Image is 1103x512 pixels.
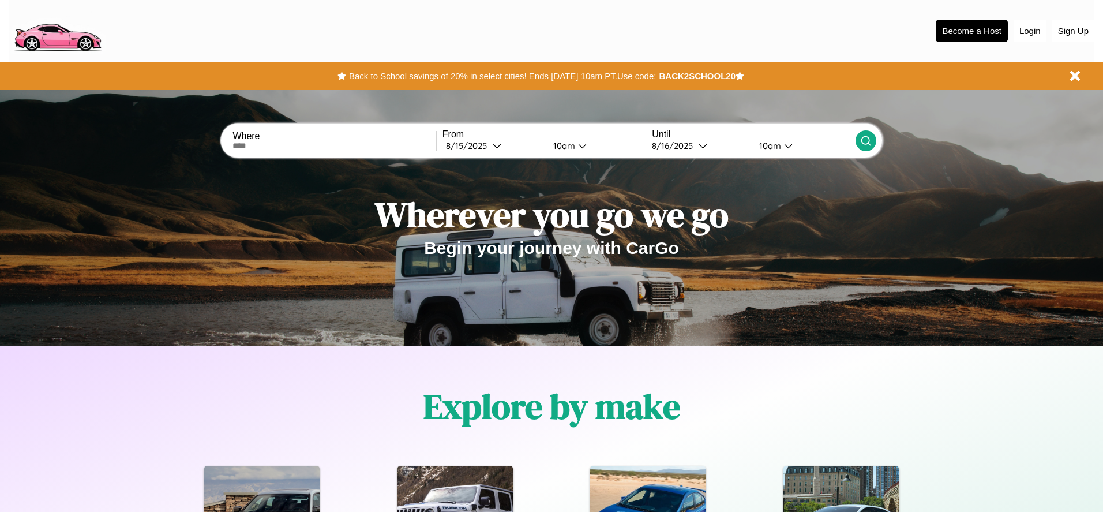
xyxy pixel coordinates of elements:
div: 10am [753,140,784,151]
button: Sign Up [1052,20,1094,42]
h1: Explore by make [423,383,680,430]
div: 8 / 15 / 2025 [446,140,493,151]
label: From [442,129,646,140]
label: Where [232,131,436,141]
b: BACK2SCHOOL20 [659,71,736,81]
button: 10am [750,140,855,152]
button: 10am [544,140,646,152]
button: Login [1014,20,1046,42]
div: 8 / 16 / 2025 [652,140,699,151]
button: 8/15/2025 [442,140,544,152]
img: logo [9,6,106,54]
button: Become a Host [936,20,1008,42]
div: 10am [547,140,578,151]
button: Back to School savings of 20% in select cities! Ends [DATE] 10am PT.Use code: [346,68,659,84]
label: Until [652,129,855,140]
